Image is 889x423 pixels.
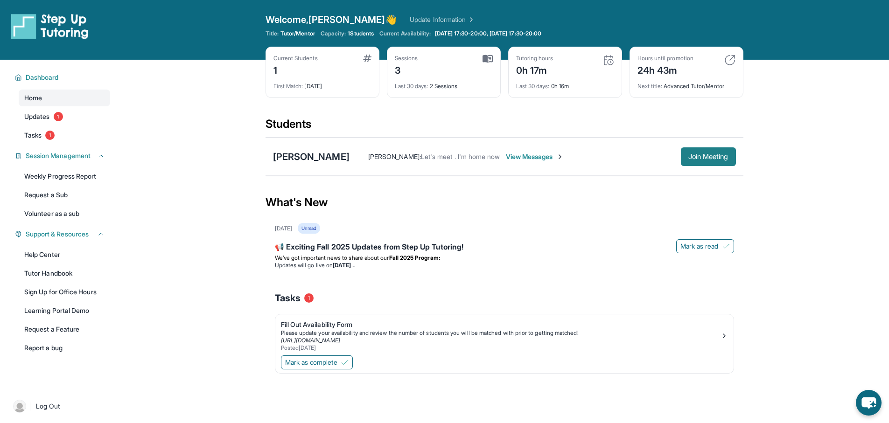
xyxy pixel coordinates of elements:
button: Mark as read [676,239,734,253]
a: [URL][DOMAIN_NAME] [281,337,340,344]
span: Dashboard [26,73,59,82]
span: Mark as read [680,242,719,251]
div: Posted [DATE] [281,344,721,352]
span: View Messages [506,152,564,161]
button: Mark as complete [281,355,353,369]
div: 0h 17m [516,62,553,77]
span: We’ve got important news to share about our [275,254,389,261]
div: Hours until promotion [637,55,693,62]
li: Updates will go live on [275,262,734,269]
span: 1 [54,112,63,121]
span: Title: [266,30,279,37]
span: First Match : [273,83,303,90]
span: Last 30 days : [516,83,550,90]
span: Session Management [26,151,91,160]
a: Learning Portal Demo [19,302,110,319]
span: [PERSON_NAME] : [368,153,421,160]
div: Students [266,117,743,137]
div: Please update your availability and review the number of students you will be matched with prior ... [281,329,721,337]
div: [PERSON_NAME] [273,150,350,163]
img: Chevron Right [466,15,475,24]
div: Advanced Tutor/Mentor [637,77,735,90]
img: card [483,55,493,63]
div: 📢 Exciting Fall 2025 Updates from Step Up Tutoring! [275,241,734,254]
img: Mark as read [722,243,730,250]
span: Welcome, [PERSON_NAME] 👋 [266,13,397,26]
button: chat-button [856,390,882,416]
a: Request a Feature [19,321,110,338]
img: card [603,55,614,66]
div: Current Students [273,55,318,62]
div: 0h 16m [516,77,614,90]
span: [DATE] 17:30-20:00, [DATE] 17:30-20:00 [435,30,542,37]
div: Tutoring hours [516,55,553,62]
a: Fill Out Availability FormPlease update your availability and review the number of students you w... [275,314,734,354]
a: Home [19,90,110,106]
a: Sign Up for Office Hours [19,284,110,300]
a: Tasks1 [19,127,110,144]
img: card [363,55,371,62]
a: Request a Sub [19,187,110,203]
a: Weekly Progress Report [19,168,110,185]
div: 2 Sessions [395,77,493,90]
div: 24h 43m [637,62,693,77]
a: |Log Out [9,396,110,416]
div: [DATE] [273,77,371,90]
a: Updates1 [19,108,110,125]
span: Home [24,93,42,103]
a: Volunteer as a sub [19,205,110,222]
span: Log Out [36,402,60,411]
span: Tutor/Mentor [280,30,315,37]
span: Next title : [637,83,663,90]
span: Updates [24,112,50,121]
img: user-img [13,400,26,413]
a: Tutor Handbook [19,265,110,282]
a: Help Center [19,246,110,263]
span: | [30,401,32,412]
span: 1 [45,131,55,140]
span: 1 [304,293,314,303]
span: Tasks [24,131,42,140]
div: What's New [266,182,743,223]
div: 1 [273,62,318,77]
span: Let's meet . I'm home now [421,153,500,160]
div: 3 [395,62,418,77]
div: Fill Out Availability Form [281,320,721,329]
img: card [724,55,735,66]
span: Mark as complete [285,358,337,367]
div: Unread [298,223,320,234]
img: Chevron-Right [556,153,564,160]
span: 1 Students [348,30,374,37]
button: Support & Resources [22,229,105,239]
strong: Fall 2025 Program: [389,254,440,261]
div: Sessions [395,55,418,62]
span: Tasks [275,291,301,305]
div: [DATE] [275,225,292,232]
span: Join Meeting [688,154,728,159]
span: Last 30 days : [395,83,428,90]
button: Join Meeting [681,147,736,166]
img: logo [11,13,89,39]
a: Report a bug [19,340,110,356]
button: Session Management [22,151,105,160]
span: Current Availability: [379,30,431,37]
a: Update Information [410,15,475,24]
button: Dashboard [22,73,105,82]
img: Mark as complete [341,359,349,366]
a: [DATE] 17:30-20:00, [DATE] 17:30-20:00 [433,30,544,37]
span: Capacity: [321,30,346,37]
span: Support & Resources [26,229,89,239]
strong: [DATE] [333,262,355,269]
